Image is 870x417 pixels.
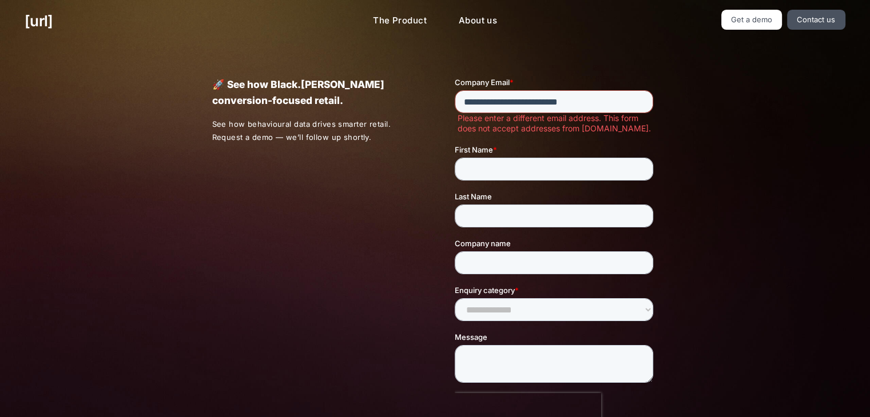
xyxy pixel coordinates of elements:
[25,10,53,32] a: [URL]
[450,10,506,32] a: About us
[364,10,436,32] a: The Product
[787,10,845,30] a: Contact us
[212,77,415,109] p: 🚀 See how Black.[PERSON_NAME] conversion-focused retail.
[721,10,782,30] a: Get a demo
[212,118,415,144] p: See how behavioural data drives smarter retail. Request a demo — we’ll follow up shortly.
